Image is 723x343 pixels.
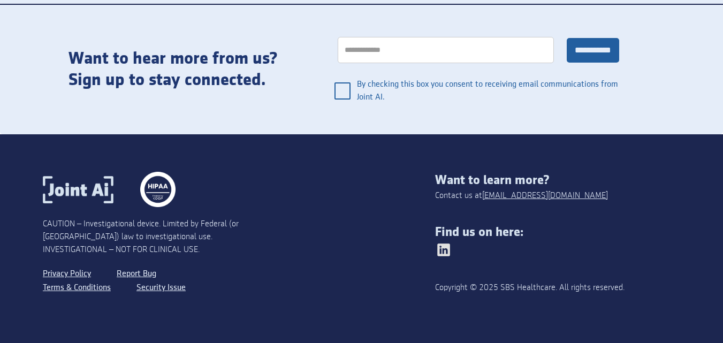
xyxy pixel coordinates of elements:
[136,281,186,295] a: Security Issue
[435,189,608,202] div: Contact us at
[435,225,680,240] div: Find us on here:
[482,189,608,202] a: [EMAIL_ADDRESS][DOMAIN_NAME]
[43,267,91,281] a: Privacy Policy
[117,267,156,281] a: Report Bug
[324,26,633,113] form: general interest
[69,48,302,91] div: Want to hear more from us? Sign up to stay connected.
[357,72,633,110] span: By checking this box you consent to receiving email communications from Joint AI.
[435,281,631,294] div: Copyright © 2025 SBS Healthcare. All rights reserved.
[43,281,111,295] a: Terms & Conditions
[43,218,239,256] div: CAUTION – Investigational device. Limited by Federal (or [GEOGRAPHIC_DATA]) law to investigationa...
[435,173,680,188] div: Want to learn more?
